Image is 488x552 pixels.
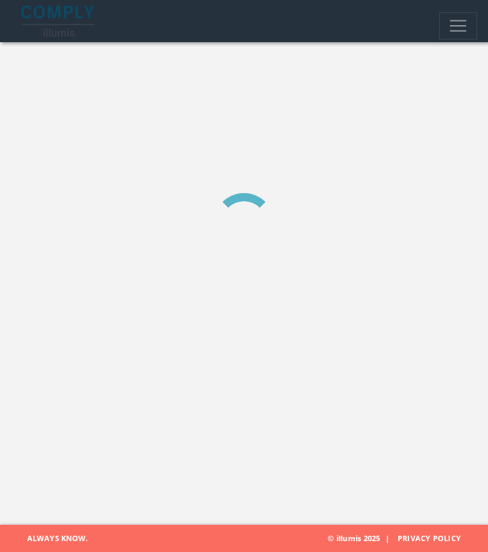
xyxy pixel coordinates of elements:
button: Toggle navigation [439,12,477,39]
span: Always Know. [10,525,88,552]
a: Privacy Policy [398,533,461,543]
span: © illumis 2025 [328,525,478,552]
img: illumis [21,5,97,37]
span: | [380,533,395,543]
